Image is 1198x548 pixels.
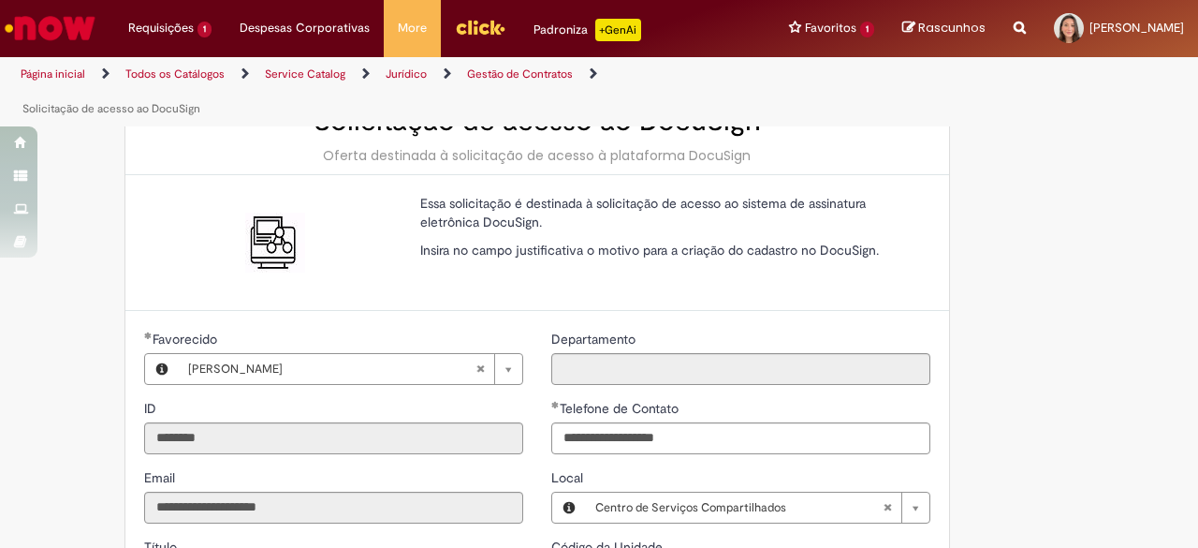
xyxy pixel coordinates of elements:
a: Jurídico [386,67,427,81]
button: Local, Visualizar este registro Centro de Serviços Compartilhados [552,493,586,523]
span: Necessários - Favorecido [153,331,221,348]
span: Rascunhos [918,19,986,37]
span: Somente leitura - Email [144,469,179,486]
span: [PERSON_NAME] [1089,20,1184,36]
span: Despesas Corporativas [240,19,370,37]
span: More [398,19,427,37]
abbr: Limpar campo Local [873,493,901,523]
span: Centro de Serviços Compartilhados [595,493,883,523]
a: Service Catalog [265,67,345,81]
span: 1 [197,22,212,37]
label: Somente leitura - ID [144,399,160,418]
h2: Solicitação de acesso ao DocuSign [144,106,930,137]
p: Essa solicitação é destinada à solicitação de acesso ao sistema de assinatura eletrônica DocuSign. [420,194,916,231]
span: Favoritos [805,19,856,37]
span: Somente leitura - Departamento [551,331,639,348]
input: Departamento [551,353,930,385]
label: Somente leitura - Departamento [551,330,639,348]
img: click_logo_yellow_360x200.png [455,13,505,41]
input: ID [144,422,523,454]
img: ServiceNow [2,9,98,47]
span: 1 [860,22,874,37]
img: Solicitação de acesso ao DocuSign [245,213,305,273]
a: Todos os Catálogos [125,67,225,81]
div: Oferta destinada à solicitação de acesso à plataforma DocuSign [144,146,930,165]
a: Rascunhos [902,20,986,37]
p: Insira no campo justificativa o motivo para a criação do cadastro no DocuSign. [420,241,916,259]
input: Telefone de Contato [551,422,930,454]
span: [PERSON_NAME] [188,354,475,384]
span: Obrigatório Preenchido [551,401,560,408]
span: Telefone de Contato [560,400,682,417]
a: Solicitação de acesso ao DocuSign [22,101,200,116]
abbr: Limpar campo Favorecido [466,354,494,384]
a: Página inicial [21,67,85,81]
button: Favorecido, Visualizar este registro Alice Godoy Pierce [145,354,179,384]
div: Padroniza [533,19,641,41]
span: Somente leitura - ID [144,400,160,417]
label: Somente leitura - Email [144,468,179,487]
a: [PERSON_NAME]Limpar campo Favorecido [179,354,522,384]
a: Centro de Serviços CompartilhadosLimpar campo Local [586,493,929,523]
a: Gestão de Contratos [467,67,573,81]
input: Email [144,492,523,524]
span: Local [551,469,587,486]
ul: Trilhas de página [14,57,784,126]
p: +GenAi [595,19,641,41]
span: Requisições [128,19,194,37]
span: Obrigatório Preenchido [144,332,153,339]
